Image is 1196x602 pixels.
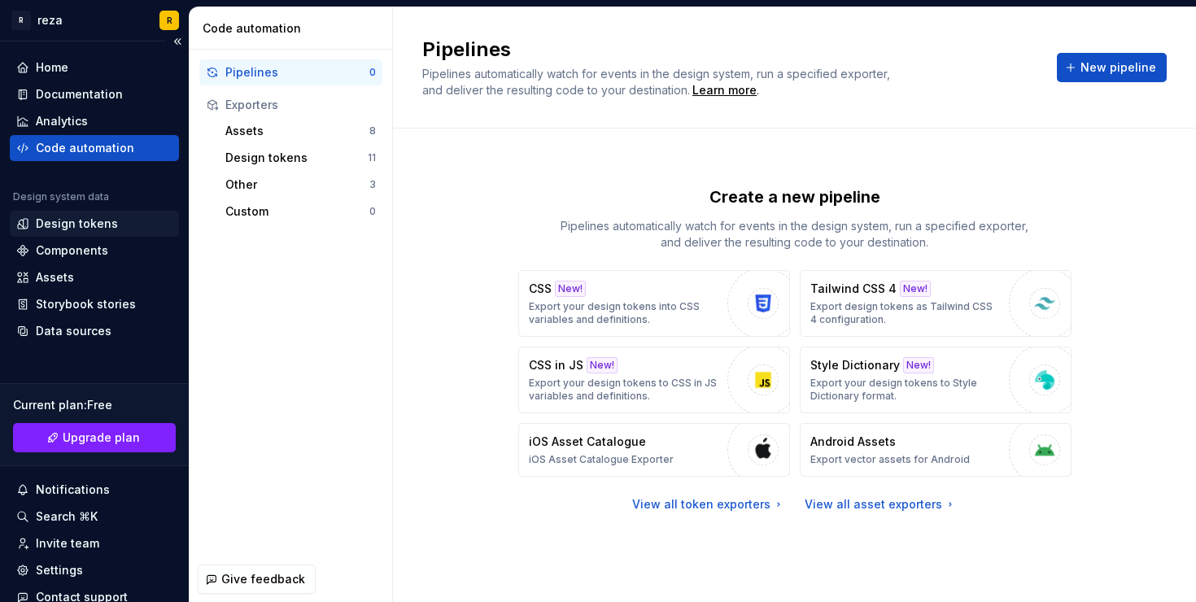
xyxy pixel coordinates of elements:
span: Upgrade plan [63,430,140,446]
div: Exporters [225,97,376,113]
a: Storybook stories [10,291,179,317]
a: View all asset exporters [805,496,957,513]
p: Export your design tokens to Style Dictionary format. [810,377,1001,403]
div: Search ⌘K [36,508,98,525]
a: Settings [10,557,179,583]
a: Components [10,238,179,264]
div: reza [37,12,63,28]
div: Design system data [13,190,109,203]
div: Components [36,242,108,259]
div: Design tokens [225,150,368,166]
span: Give feedback [221,571,305,587]
p: iOS Asset Catalogue [529,434,646,450]
p: Export your design tokens to CSS in JS variables and definitions. [529,377,719,403]
div: Design tokens [36,216,118,232]
p: Tailwind CSS 4 [810,281,897,297]
span: Pipelines automatically watch for events in the design system, run a specified exporter, and deli... [422,67,893,97]
div: R [167,14,172,27]
p: Android Assets [810,434,896,450]
div: Data sources [36,323,111,339]
div: New! [555,281,586,297]
button: Search ⌘K [10,504,179,530]
button: Design tokens11 [219,145,382,171]
div: Documentation [36,86,123,103]
div: New! [900,281,931,297]
span: . [690,85,759,97]
p: Create a new pipeline [709,185,880,208]
div: Assets [36,269,74,286]
button: Collapse sidebar [166,30,189,53]
button: Give feedback [198,565,316,594]
a: Invite team [10,530,179,556]
button: Other3 [219,172,382,198]
div: New! [903,357,934,373]
div: Settings [36,562,83,578]
button: New pipeline [1057,53,1167,82]
h2: Pipelines [422,37,1037,63]
div: Code automation [36,140,134,156]
button: RrezaR [3,2,186,37]
a: Data sources [10,318,179,344]
button: Assets8 [219,118,382,144]
button: Custom0 [219,198,382,225]
button: Tailwind CSS 4New!Export design tokens as Tailwind CSS 4 configuration. [800,270,1072,337]
button: Style DictionaryNew!Export your design tokens to Style Dictionary format. [800,347,1072,413]
div: 0 [369,205,376,218]
div: Home [36,59,68,76]
div: 3 [369,178,376,191]
div: R [11,11,31,30]
div: Other [225,177,369,193]
a: Analytics [10,108,179,134]
div: 0 [369,66,376,79]
button: CSS in JSNew!Export your design tokens to CSS in JS variables and definitions. [518,347,790,413]
button: iOS Asset CatalogueiOS Asset Catalogue Exporter [518,423,790,477]
p: Style Dictionary [810,357,900,373]
div: New! [587,357,618,373]
p: Pipelines automatically watch for events in the design system, run a specified exporter, and deli... [551,218,1039,251]
div: Storybook stories [36,296,136,312]
div: Invite team [36,535,99,552]
div: 8 [369,124,376,137]
div: Assets [225,123,369,139]
div: Code automation [203,20,386,37]
a: Learn more [692,82,757,98]
div: Current plan : Free [13,397,176,413]
p: Export your design tokens into CSS variables and definitions. [529,300,719,326]
div: Analytics [36,113,88,129]
p: CSS in JS [529,357,583,373]
p: Export design tokens as Tailwind CSS 4 configuration. [810,300,1001,326]
a: Code automation [10,135,179,161]
button: CSSNew!Export your design tokens into CSS variables and definitions. [518,270,790,337]
a: Design tokens [10,211,179,237]
button: Pipelines0 [199,59,382,85]
a: Upgrade plan [13,423,176,452]
a: Assets [10,264,179,290]
div: Pipelines [225,64,369,81]
p: iOS Asset Catalogue Exporter [529,453,674,466]
div: Custom [225,203,369,220]
a: Documentation [10,81,179,107]
div: Notifications [36,482,110,498]
p: Export vector assets for Android [810,453,970,466]
button: Android AssetsExport vector assets for Android [800,423,1072,477]
p: CSS [529,281,552,297]
span: New pipeline [1080,59,1156,76]
a: View all token exporters [632,496,785,513]
button: Notifications [10,477,179,503]
a: Home [10,55,179,81]
div: 11 [368,151,376,164]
